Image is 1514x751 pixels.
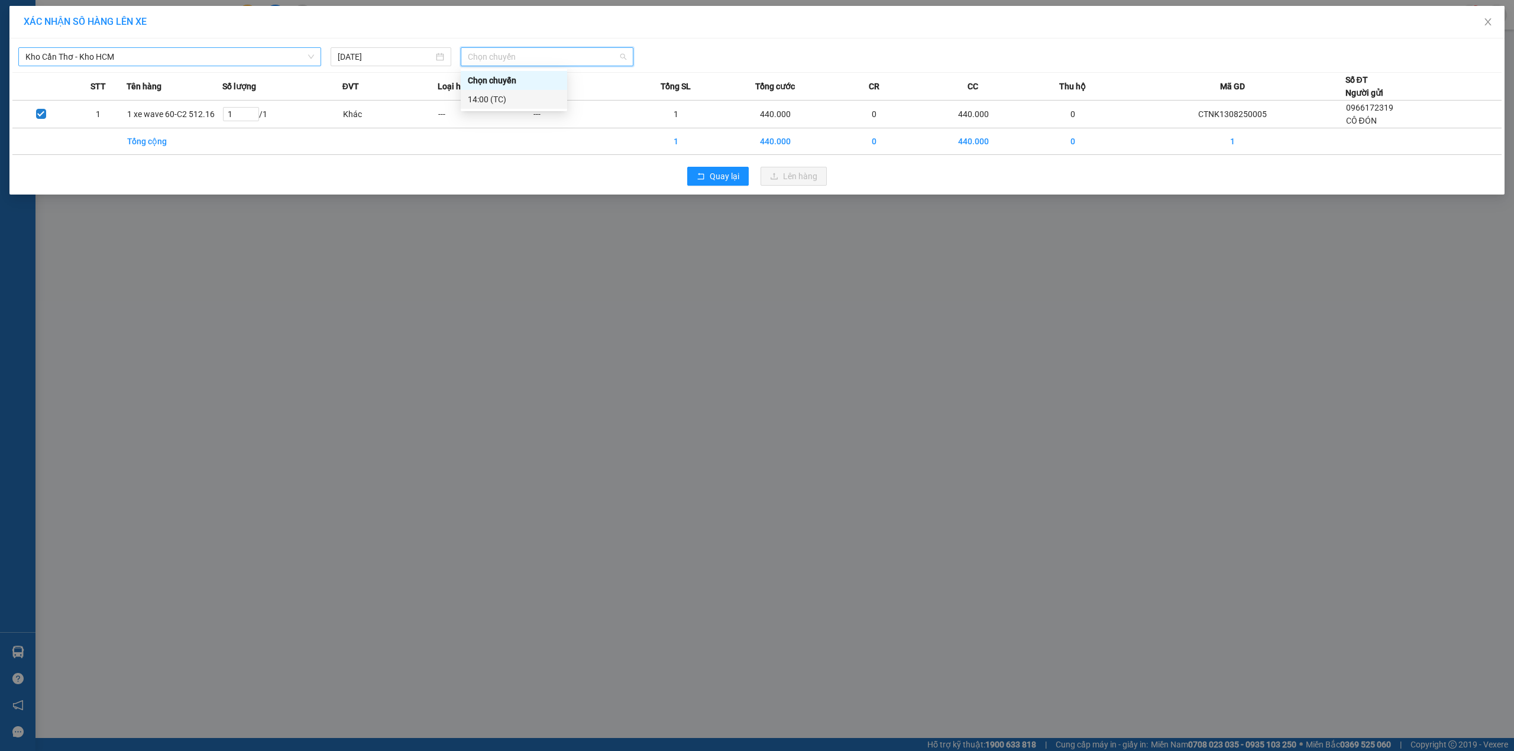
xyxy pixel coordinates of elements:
td: 1 [1120,128,1345,155]
span: Kho Cần Thơ - Kho HCM [25,48,314,66]
div: Số ĐT Người gửi [1345,73,1383,99]
strong: CSKH: [33,25,63,35]
td: 1 xe wave 60-C2 512.16 [127,101,222,128]
button: rollbackQuay lại [687,167,749,186]
div: Chọn chuyến [468,74,560,87]
td: 440.000 [724,128,827,155]
td: 1 [70,101,127,128]
td: 440.000 [922,128,1025,155]
span: XÁC NHẬN SỐ HÀNG LÊN XE [24,16,147,27]
span: CR [869,80,879,93]
span: Chọn chuyến [468,48,626,66]
span: CÔNG TY TNHH CHUYỂN PHÁT NHANH BẢO AN [103,25,217,47]
span: CC [968,80,978,93]
strong: PHIẾU DÁN LÊN HÀNG [79,5,234,21]
td: 1 [628,128,723,155]
span: Tổng cước [755,80,795,93]
td: 440.000 [922,101,1025,128]
span: Loại hàng [438,80,475,93]
button: uploadLên hàng [761,167,827,186]
button: Close [1471,6,1505,39]
span: Số lượng [222,80,256,93]
td: 1 [628,101,723,128]
span: 0966172319 [1346,103,1393,112]
span: Mã GD [1220,80,1245,93]
td: CTNK1308250005 [1120,101,1345,128]
span: ĐVT [342,80,359,93]
span: rollback [697,172,705,182]
div: 14:00 (TC) [468,93,560,106]
span: Quay lại [710,170,739,183]
span: Tên hàng [127,80,161,93]
span: Thu hộ [1059,80,1086,93]
input: 14/08/2025 [338,50,434,63]
span: 15:53:45 [DATE] [5,82,74,92]
td: Tổng cộng [127,128,222,155]
td: / 1 [222,101,342,128]
span: close [1483,17,1493,27]
span: STT [90,80,106,93]
td: 0 [1025,128,1120,155]
div: Chọn chuyến [461,71,567,90]
span: [PHONE_NUMBER] [5,25,90,46]
td: 0 [1025,101,1120,128]
span: CÔ ĐÓN [1346,116,1377,125]
td: 0 [827,101,922,128]
td: Khác [342,101,438,128]
span: Tổng SL [661,80,691,93]
td: 440.000 [724,101,827,128]
td: 0 [827,128,922,155]
td: --- [533,101,628,128]
span: Mã đơn: CTNK1308250005 [5,63,182,79]
td: --- [438,101,533,128]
